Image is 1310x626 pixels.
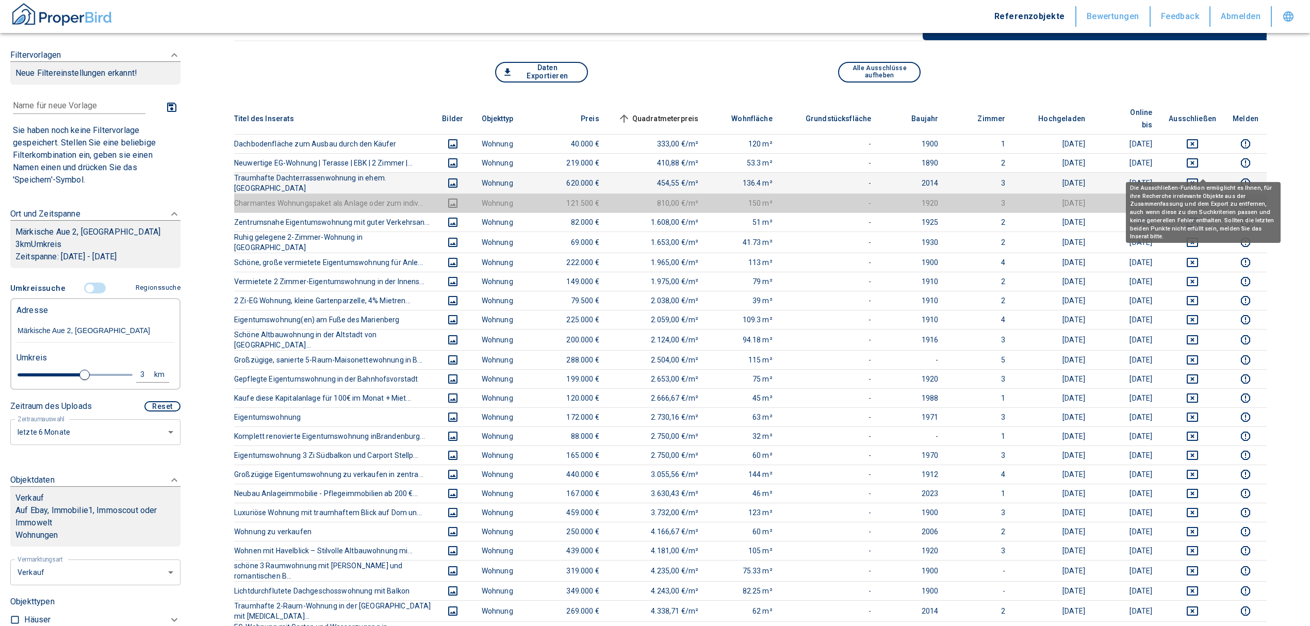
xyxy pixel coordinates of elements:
[234,407,432,426] th: Eigentumswohnung
[440,314,465,326] button: images
[440,430,465,442] button: images
[1233,525,1258,538] button: report this listing
[1022,112,1085,125] span: Hochgeladen
[707,291,781,310] td: 39 m²
[608,153,707,172] td: 410,88 €/m²
[1169,585,1216,597] button: deselect this listing
[440,177,465,189] button: images
[1093,369,1160,388] td: [DATE]
[946,212,1013,232] td: 2
[879,388,946,407] td: 1988
[879,350,946,369] td: -
[1013,350,1093,369] td: [DATE]
[946,465,1013,484] td: 4
[879,172,946,193] td: 2014
[541,369,608,388] td: 199.000 €
[473,426,541,446] td: Wohnung
[473,272,541,291] td: Wohnung
[1013,253,1093,272] td: [DATE]
[139,368,157,381] div: 3
[838,62,921,83] button: Alle Ausschlüsse aufheben
[1102,106,1152,131] span: Online bis
[707,212,781,232] td: 51 m²
[1233,314,1258,326] button: report this listing
[1169,256,1216,269] button: deselect this listing
[707,329,781,350] td: 94.18 m²
[879,369,946,388] td: 1920
[1013,153,1093,172] td: [DATE]
[1233,157,1258,169] button: report this listing
[946,329,1013,350] td: 3
[946,446,1013,465] td: 3
[10,39,181,95] div: FiltervorlagenNeue Filtereinstellungen erkannt!
[946,232,1013,253] td: 2
[781,350,880,369] td: -
[473,253,541,272] td: Wohnung
[879,310,946,329] td: 1910
[608,212,707,232] td: 1.608,00 €/m²
[1169,275,1216,288] button: deselect this listing
[157,368,167,381] div: km
[1093,388,1160,407] td: [DATE]
[1169,411,1216,423] button: deselect this listing
[473,134,541,153] td: Wohnung
[473,172,541,193] td: Wohnung
[10,95,181,189] div: FiltervorlagenNeue Filtereinstellungen erkannt!
[1013,426,1093,446] td: [DATE]
[132,279,181,297] button: Regionssuche
[707,172,781,193] td: 136.4 m²
[234,153,432,172] th: Neuwertige EG-Wohnung | Terasse | EBK | 2 Zimmer |...
[1233,585,1258,597] button: report this listing
[946,407,1013,426] td: 3
[781,272,880,291] td: -
[781,134,880,153] td: -
[541,446,608,465] td: 165.000 €
[707,388,781,407] td: 45 m²
[1169,525,1216,538] button: deselect this listing
[608,232,707,253] td: 1.653,00 €/m²
[1224,103,1267,135] th: Melden
[608,329,707,350] td: 2.124,00 €/m²
[234,253,432,272] th: Schöne, große vermietete Eigentumswohnung für Anle...
[707,407,781,426] td: 63 m²
[440,392,465,404] button: images
[879,446,946,465] td: 1970
[1093,153,1160,172] td: [DATE]
[781,465,880,484] td: -
[946,350,1013,369] td: 5
[608,310,707,329] td: 2.059,00 €/m²
[17,352,47,364] p: Umkreis
[541,134,608,153] td: 40.000 €
[1169,430,1216,442] button: deselect this listing
[15,226,175,238] p: Märkische Aue 2, [GEOGRAPHIC_DATA]
[10,474,55,486] p: Objektdaten
[473,310,541,329] td: Wohnung
[541,172,608,193] td: 620.000 €
[440,487,465,500] button: images
[10,278,181,445] div: FiltervorlagenNeue Filtereinstellungen erkannt!
[707,134,781,153] td: 120 m²
[440,138,465,150] button: images
[781,291,880,310] td: -
[473,446,541,465] td: Wohnung
[440,545,465,557] button: images
[440,275,465,288] button: images
[608,172,707,193] td: 454,55 €/m²
[1076,6,1151,27] button: Bewertungen
[1013,465,1093,484] td: [DATE]
[608,350,707,369] td: 2.504,00 €/m²
[1013,172,1093,193] td: [DATE]
[1169,605,1216,617] button: deselect this listing
[1013,446,1093,465] td: [DATE]
[1013,193,1093,212] td: [DATE]
[234,350,432,369] th: Großzügige, sanierte 5-Raum-Maisonettewohnung in B...
[781,446,880,465] td: -
[440,411,465,423] button: images
[946,291,1013,310] td: 2
[473,369,541,388] td: Wohnung
[10,558,181,586] div: letzte 6 Monate
[1233,565,1258,577] button: report this listing
[10,49,61,61] p: Filtervorlagen
[1093,272,1160,291] td: [DATE]
[10,2,113,27] img: ProperBird Logo and Home Button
